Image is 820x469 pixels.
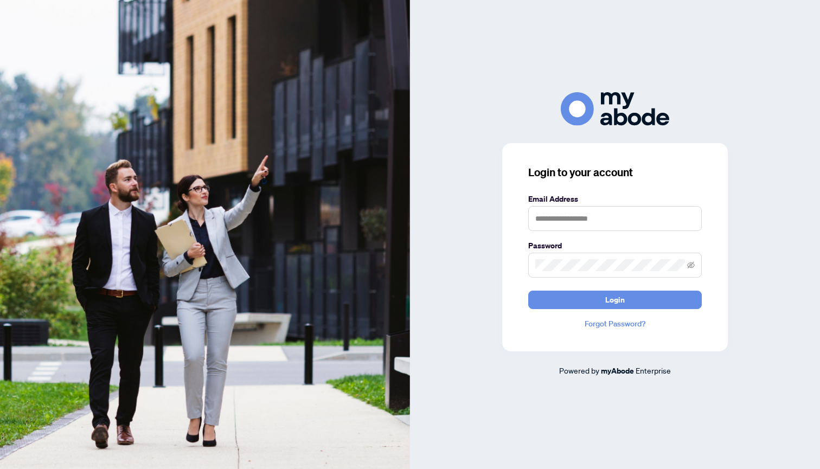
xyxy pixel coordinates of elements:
h3: Login to your account [528,165,702,180]
label: Email Address [528,193,702,205]
button: Login [528,291,702,309]
span: Powered by [559,365,599,375]
a: Forgot Password? [528,318,702,330]
span: Login [605,291,625,309]
span: eye-invisible [687,261,695,269]
span: Enterprise [636,365,671,375]
a: myAbode [601,365,634,377]
label: Password [528,240,702,252]
img: ma-logo [561,92,669,125]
